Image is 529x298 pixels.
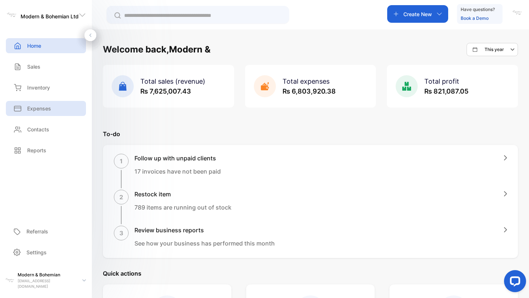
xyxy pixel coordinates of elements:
p: 789 items are running out of stock [134,203,231,212]
h1: Restock item [134,190,231,199]
a: Book a Demo [461,15,489,21]
p: 17 invoices have not been paid [134,167,221,176]
p: Modern & Bohemian [18,272,76,278]
p: To-do [103,130,518,138]
p: Reports [27,146,46,154]
span: Total profit [424,77,459,85]
p: Sales [27,63,40,70]
span: ₨ 7,625,007.43 [140,87,191,95]
p: 2 [119,193,123,201]
span: ₨ 6,803,920.38 [283,87,336,95]
p: 1 [120,157,123,166]
button: Create New [387,5,448,23]
button: avatar [511,5,522,23]
p: Create New [403,10,432,18]
iframe: LiveChat chat widget [498,267,529,298]
p: Contacts [27,126,49,133]
p: Quick actions [103,269,518,278]
span: Total sales (revenue) [140,77,205,85]
button: This year [467,43,518,56]
img: avatar [511,7,522,18]
img: profile [4,275,15,286]
p: Settings [26,248,47,256]
p: Inventory [27,84,50,91]
h1: Follow up with unpaid clients [134,154,221,163]
p: Expenses [27,105,51,112]
p: This year [485,46,504,53]
p: [EMAIL_ADDRESS][DOMAIN_NAME] [18,278,76,289]
p: 3 [119,229,123,237]
h1: Review business reports [134,226,275,235]
h1: Welcome back, Modern & [103,43,210,56]
p: See how your business has performed this month [134,239,275,248]
p: Have questions? [461,6,495,13]
img: logo [6,10,17,21]
span: Total expenses [283,77,330,85]
p: Referrals [26,228,48,235]
p: Modern & Bohemian Ltd [21,12,79,20]
p: Home [27,42,41,50]
span: ₨ 821,087.05 [424,87,468,95]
